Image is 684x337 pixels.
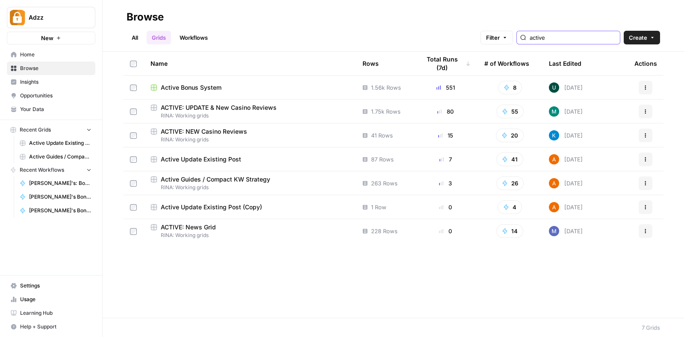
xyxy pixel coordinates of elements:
div: 7 Grids [642,323,660,332]
div: [DATE] [549,178,583,188]
img: uf81g5a5tcwgkn62ytu717y42if2 [549,82,559,93]
button: Create [624,31,660,44]
span: RINA: Working grids [150,232,349,239]
span: 228 Rows [371,227,398,235]
span: 41 Rows [371,131,393,140]
span: 1.75k Rows [371,107,401,116]
a: [PERSON_NAME]'s Bonus Text Creation [PERSON_NAME] [16,190,95,204]
a: Home [7,48,95,62]
span: Home [20,51,91,59]
a: Grids [147,31,171,44]
span: ACTIVE: NEW Casino Reviews [161,127,247,136]
button: Recent Workflows [7,164,95,176]
a: Browse [7,62,95,75]
span: Adzz [29,13,80,22]
a: [PERSON_NAME]'s Bonus Text Creation + Language [16,204,95,217]
div: [DATE] [549,130,583,141]
button: 4 [498,200,522,214]
div: [DATE] [549,202,583,212]
div: Last Edited [549,52,581,75]
button: 20 [496,129,524,142]
div: 0 [420,203,471,211]
a: ACTIVE: NEW Casino ReviewsRINA: Working grids [150,127,349,144]
span: Your Data [20,105,91,113]
a: Workflows [174,31,213,44]
div: [DATE] [549,226,583,236]
img: 1uqwqwywk0hvkeqipwlzjk5gjbnq [549,178,559,188]
span: RINA: Working grids [150,112,349,120]
span: [PERSON_NAME]'s Bonus Text Creation [PERSON_NAME] [29,193,91,201]
a: Active Bonus System [150,83,349,92]
button: Recent Grids [7,123,95,136]
a: Learning Hub [7,306,95,320]
img: 1uqwqwywk0hvkeqipwlzjk5gjbnq [549,154,559,164]
button: Filter [481,31,513,44]
a: Active Guides / Compact KW StrategyRINA: Working grids [150,175,349,191]
div: 7 [420,155,471,164]
a: Active Update Existing Post [16,136,95,150]
div: 551 [420,83,471,92]
a: Active Update Existing Post [150,155,349,164]
span: [PERSON_NAME]'s: Bonuses Search [29,179,91,187]
img: 1uqwqwywk0hvkeqipwlzjk5gjbnq [549,202,559,212]
span: [PERSON_NAME]'s Bonus Text Creation + Language [29,207,91,214]
span: Active Bonus System [161,83,221,92]
button: 26 [496,176,524,190]
span: RINA: Working grids [150,184,349,191]
span: ACTIVE: News Grid [161,223,216,232]
a: ACTIVE: News GridRINA: Working grids [150,223,349,239]
a: Usage [7,293,95,306]
span: Recent Grids [20,126,51,134]
span: New [41,34,53,42]
a: Active Guides / Compact KW Strategy [16,150,95,164]
span: Learning Hub [20,309,91,317]
span: 1.56k Rows [371,83,401,92]
a: Opportunities [7,89,95,103]
button: New [7,32,95,44]
button: 14 [496,224,523,238]
div: 3 [420,179,471,188]
a: ACTIVE: UPDATE & New Casino ReviewsRINA: Working grids [150,103,349,120]
span: Insights [20,78,91,86]
img: iwdyqet48crsyhqvxhgywfzfcsin [549,130,559,141]
div: Browse [127,10,164,24]
button: Help + Support [7,320,95,334]
button: 8 [498,81,522,94]
div: 15 [420,131,471,140]
div: Actions [634,52,657,75]
div: [DATE] [549,106,583,117]
span: Active Update Existing Post [29,139,91,147]
input: Search [530,33,616,42]
a: Settings [7,279,95,293]
span: Active Update Existing Post (Copy) [161,203,262,211]
a: Your Data [7,103,95,116]
span: 87 Rows [371,155,394,164]
div: Name [150,52,349,75]
span: RINA: Working grids [150,136,349,144]
button: 55 [496,105,524,118]
img: slv4rmlya7xgt16jt05r5wgtlzht [549,106,559,117]
a: Insights [7,75,95,89]
div: 80 [420,107,471,116]
span: Filter [486,33,500,42]
div: [DATE] [549,154,583,164]
button: 41 [496,152,523,166]
div: Total Runs (7d) [420,52,471,75]
img: nmxawk7762aq8nwt4bciot6986w0 [549,226,559,236]
span: Opportunities [20,92,91,100]
span: Usage [20,296,91,303]
a: Active Update Existing Post (Copy) [150,203,349,211]
button: Workspace: Adzz [7,7,95,28]
div: # of Workflows [484,52,529,75]
span: Active Guides / Compact KW Strategy [29,153,91,161]
span: Active Update Existing Post [161,155,241,164]
div: [DATE] [549,82,583,93]
a: All [127,31,143,44]
span: Settings [20,282,91,290]
span: ACTIVE: UPDATE & New Casino Reviews [161,103,277,112]
span: Help + Support [20,323,91,331]
span: 263 Rows [371,179,398,188]
div: 0 [420,227,471,235]
span: 1 Row [371,203,386,211]
a: [PERSON_NAME]'s: Bonuses Search [16,176,95,190]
